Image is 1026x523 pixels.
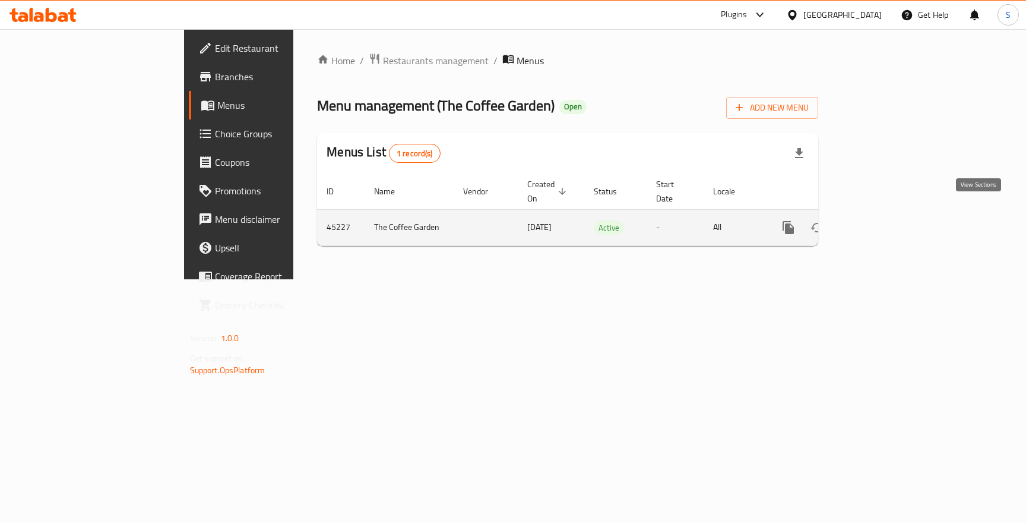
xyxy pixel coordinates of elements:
nav: breadcrumb [317,53,818,68]
span: Coupons [215,155,346,169]
span: Upsell [215,241,346,255]
span: Locale [713,184,750,199]
span: 1.0.0 [221,330,239,346]
span: Coverage Report [215,269,346,283]
a: Edit Restaurant [189,34,356,62]
span: Name [374,184,410,199]
span: Restaurants management [383,53,489,68]
table: enhanced table [317,174,898,246]
td: - [647,209,704,245]
div: Total records count [389,144,441,163]
td: The Coffee Garden [365,209,454,245]
button: more [774,213,803,242]
span: Choice Groups [215,127,346,141]
span: Open [559,102,587,112]
span: [DATE] [527,219,552,235]
span: Menus [517,53,544,68]
span: Branches [215,70,346,84]
a: Grocery Checklist [189,291,356,319]
span: Promotions [215,184,346,198]
span: S [1006,8,1011,21]
span: Get support on: [190,351,245,366]
span: Menu management ( The Coffee Garden ) [317,92,555,119]
a: Menu disclaimer [189,205,356,234]
div: Plugins [721,8,747,22]
span: Vendor [463,184,503,199]
a: Choice Groups [189,119,356,148]
h2: Menus List [327,143,440,163]
span: 1 record(s) [389,148,440,159]
span: Active [594,221,624,235]
div: Open [559,100,587,114]
span: Add New Menu [736,100,809,115]
a: Coupons [189,148,356,177]
div: [GEOGRAPHIC_DATA] [803,8,882,21]
a: Menus [189,91,356,119]
span: Created On [527,177,570,206]
span: Edit Restaurant [215,41,346,55]
a: Support.OpsPlatform [190,363,265,378]
button: Change Status [803,213,831,242]
span: ID [327,184,349,199]
td: All [704,209,765,245]
span: Menus [217,98,346,112]
a: Promotions [189,177,356,205]
a: Restaurants management [369,53,489,68]
span: Grocery Checklist [215,298,346,312]
div: Active [594,220,624,235]
li: / [360,53,364,68]
li: / [493,53,498,68]
span: Menu disclaimer [215,212,346,226]
div: Export file [785,139,813,168]
button: Add New Menu [726,97,818,119]
a: Coverage Report [189,262,356,291]
span: Status [594,184,632,199]
a: Upsell [189,234,356,262]
th: Actions [765,174,898,210]
a: Branches [189,62,356,91]
span: Start Date [656,177,689,206]
span: Version: [190,330,219,346]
